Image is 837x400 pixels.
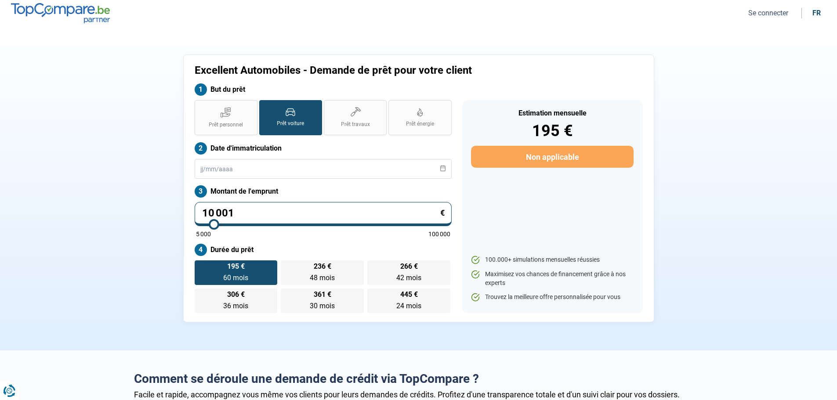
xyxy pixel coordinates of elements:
[471,146,633,168] button: Non applicable
[277,120,304,127] span: Prêt voiture
[223,302,248,310] span: 36 mois
[314,263,331,270] span: 236 €
[227,263,245,270] span: 195 €
[396,274,421,282] span: 42 mois
[195,142,452,155] label: Date d'immatriculation
[227,291,245,298] span: 306 €
[428,231,450,237] span: 100 000
[314,291,331,298] span: 361 €
[195,159,452,179] input: jj/mm/aaaa
[223,274,248,282] span: 60 mois
[471,256,633,264] li: 100.000+ simulations mensuelles réussies
[396,302,421,310] span: 24 mois
[196,231,211,237] span: 5 000
[812,9,821,17] div: fr
[310,274,335,282] span: 48 mois
[11,3,110,23] img: TopCompare.be
[471,123,633,139] div: 195 €
[134,371,703,386] h2: Comment se déroule une demande de crédit via TopCompare ?
[341,121,370,128] span: Prêt travaux
[195,83,452,96] label: But du prêt
[400,263,418,270] span: 266 €
[440,209,445,217] span: €
[471,110,633,117] div: Estimation mensuelle
[471,270,633,287] li: Maximisez vos chances de financement grâce à nos experts
[406,120,434,128] span: Prêt énergie
[195,185,452,198] label: Montant de l'emprunt
[746,8,791,18] button: Se connecter
[471,293,633,302] li: Trouvez la meilleure offre personnalisée pour vous
[209,121,243,129] span: Prêt personnel
[134,390,703,399] div: Facile et rapide, accompagnez vous même vos clients pour leurs demandes de crédits. Profitez d'un...
[310,302,335,310] span: 30 mois
[195,244,452,256] label: Durée du prêt
[400,291,418,298] span: 445 €
[195,64,528,77] h1: Excellent Automobiles - Demande de prêt pour votre client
